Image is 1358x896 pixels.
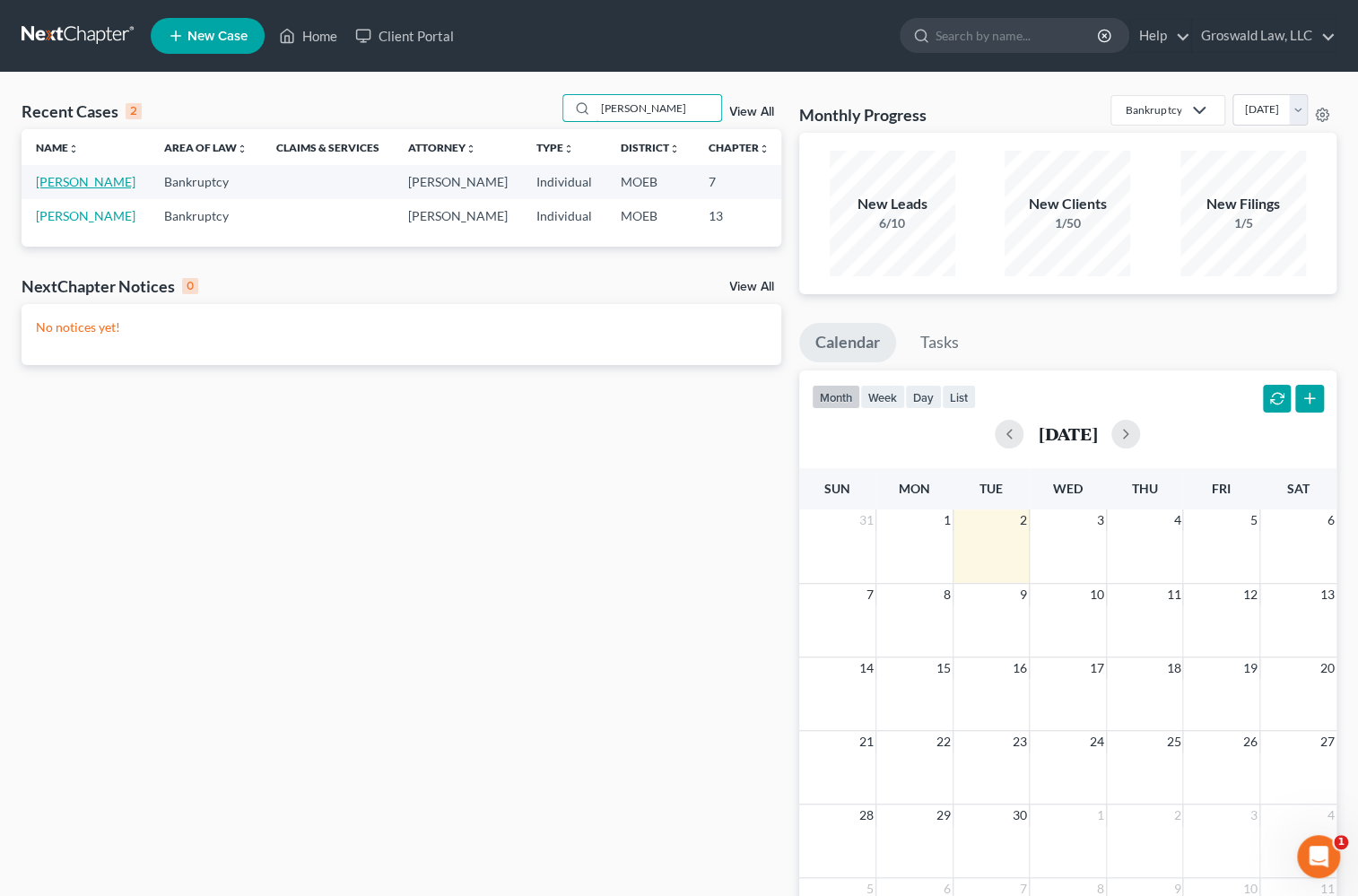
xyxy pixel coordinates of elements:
i: unfold_more [669,144,680,154]
button: month [812,385,860,409]
div: NextChapter Notices [22,275,198,297]
span: 22 [935,731,953,752]
i: unfold_more [563,144,574,154]
td: MOEB [606,165,694,198]
td: Bankruptcy [150,165,262,198]
span: 27 [1319,731,1336,752]
span: 1 [1095,805,1106,826]
a: View All [729,106,774,118]
a: Groswald Law, LLC [1192,20,1336,52]
div: 0 [182,278,198,294]
span: 4 [1171,509,1182,531]
a: Attorneyunfold_more [408,141,476,154]
i: unfold_more [68,144,79,154]
span: New Case [187,30,248,43]
span: Tue [979,481,1003,496]
a: [PERSON_NAME] [36,208,135,223]
div: New Filings [1180,194,1306,214]
a: View All [729,281,774,293]
td: Bankruptcy [150,199,262,232]
button: week [860,385,905,409]
span: 28 [857,805,875,826]
a: Area of Lawunfold_more [164,141,248,154]
span: 6 [1326,509,1336,531]
span: 19 [1241,657,1259,679]
div: Bankruptcy [1126,102,1181,117]
span: Fri [1212,481,1231,496]
div: 6/10 [830,214,955,232]
td: Individual [522,165,606,198]
span: 11 [1164,584,1182,605]
span: 24 [1088,731,1106,752]
div: 1/50 [1005,214,1130,232]
span: 12 [1241,584,1259,605]
span: 7 [865,584,875,605]
span: 1 [942,509,953,531]
span: 16 [1011,657,1029,679]
span: 23 [1011,731,1029,752]
a: Districtunfold_more [621,141,680,154]
h2: [DATE] [1038,424,1097,443]
span: 18 [1164,657,1182,679]
span: Thu [1132,481,1158,496]
td: [PERSON_NAME] [394,165,522,198]
td: 13 [694,199,784,232]
button: list [942,385,976,409]
h3: Monthly Progress [799,104,927,126]
span: 25 [1164,731,1182,752]
span: 29 [935,805,953,826]
td: MOEB [606,199,694,232]
a: Help [1130,20,1190,52]
input: Search by name... [936,19,1100,52]
a: [PERSON_NAME] [36,174,135,189]
i: unfold_more [466,144,476,154]
span: 1 [1334,835,1348,849]
div: New Leads [830,194,955,214]
span: 20 [1319,657,1336,679]
span: Mon [899,481,930,496]
span: 17 [1088,657,1106,679]
iframe: Intercom live chat [1297,835,1340,878]
span: Sun [824,481,850,496]
span: Wed [1053,481,1083,496]
button: day [905,385,942,409]
span: 26 [1241,731,1259,752]
span: 4 [1326,805,1336,826]
span: 3 [1249,805,1259,826]
span: 8 [942,584,953,605]
span: 30 [1011,805,1029,826]
span: Sat [1287,481,1310,496]
a: Home [270,20,346,52]
a: Nameunfold_more [36,141,79,154]
span: 14 [857,657,875,679]
span: 3 [1095,509,1106,531]
span: 2 [1018,509,1029,531]
a: Tasks [904,323,975,362]
span: 13 [1319,584,1336,605]
td: [PERSON_NAME] [394,199,522,232]
div: New Clients [1005,194,1130,214]
span: 21 [857,731,875,752]
a: Typeunfold_more [536,141,574,154]
span: 5 [1249,509,1259,531]
span: 9 [1018,584,1029,605]
input: Search by name... [596,95,721,121]
div: 2 [126,103,142,119]
a: Chapterunfold_more [709,141,770,154]
i: unfold_more [237,144,248,154]
i: unfold_more [759,144,770,154]
td: 7 [694,165,784,198]
a: Calendar [799,323,896,362]
div: Recent Cases [22,100,142,122]
span: 10 [1088,584,1106,605]
a: Client Portal [346,20,463,52]
span: 31 [857,509,875,531]
th: Claims & Services [262,129,394,165]
span: 2 [1171,805,1182,826]
span: 15 [935,657,953,679]
div: 1/5 [1180,214,1306,232]
p: No notices yet! [36,318,767,336]
td: Individual [522,199,606,232]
